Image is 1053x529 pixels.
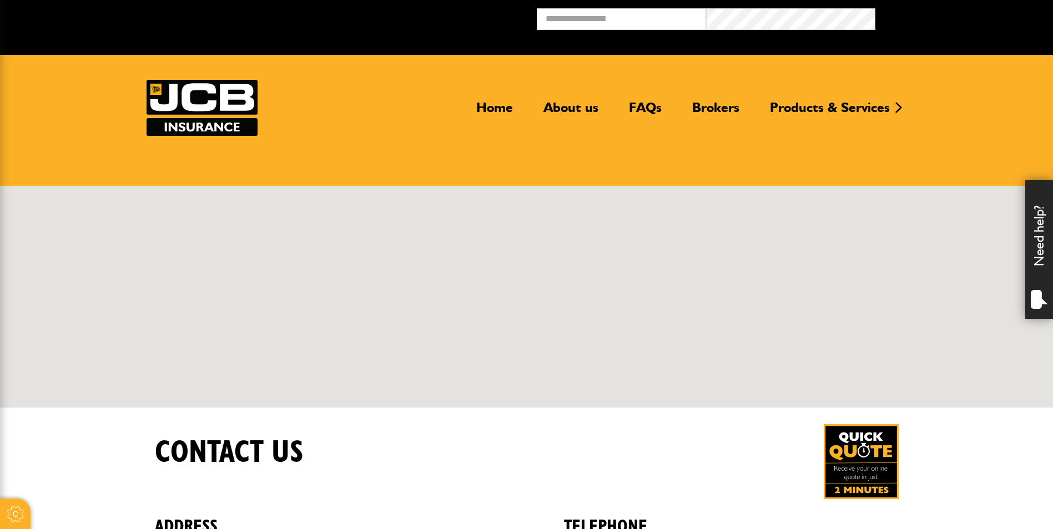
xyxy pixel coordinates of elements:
[535,99,607,125] a: About us
[621,99,670,125] a: FAQs
[875,8,1045,26] button: Broker Login
[824,424,899,499] a: Get your insurance quote in just 2-minutes
[147,80,258,136] img: JCB Insurance Services logo
[147,80,258,136] a: JCB Insurance Services
[468,99,521,125] a: Home
[1025,180,1053,319] div: Need help?
[684,99,748,125] a: Brokers
[824,424,899,499] img: Quick Quote
[762,99,898,125] a: Products & Services
[155,434,304,471] h1: Contact us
